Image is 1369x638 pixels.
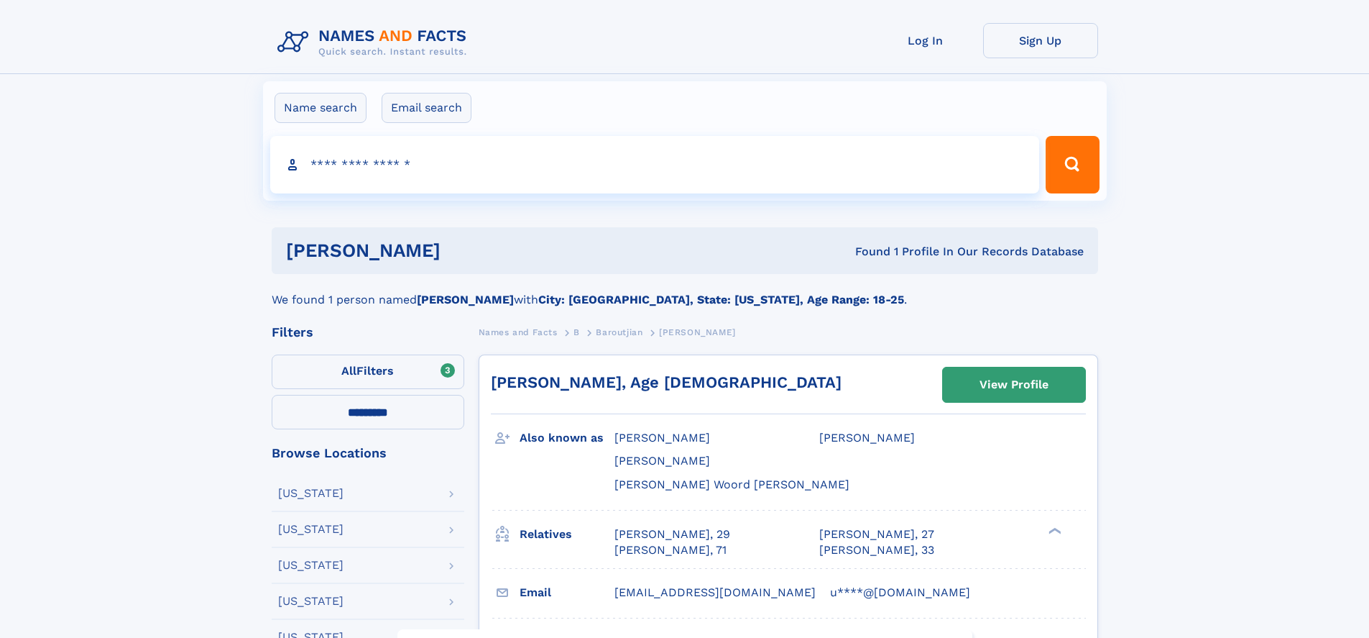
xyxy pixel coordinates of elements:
[573,323,580,341] a: B
[272,23,479,62] img: Logo Names and Facts
[479,323,558,341] a: Names and Facts
[520,522,614,547] h3: Relatives
[286,242,648,260] h1: [PERSON_NAME]
[538,293,904,306] b: City: [GEOGRAPHIC_DATA], State: [US_STATE], Age Range: 18-25
[341,364,356,378] span: All
[272,326,464,339] div: Filters
[614,527,730,542] a: [PERSON_NAME], 29
[614,431,710,445] span: [PERSON_NAME]
[278,524,344,535] div: [US_STATE]
[596,323,642,341] a: Baroutjian
[659,327,736,337] span: [PERSON_NAME]
[819,542,934,558] a: [PERSON_NAME], 33
[819,527,934,542] a: [PERSON_NAME], 27
[491,373,842,391] a: [PERSON_NAME], Age [DEMOGRAPHIC_DATA]
[614,454,710,468] span: [PERSON_NAME]
[520,426,614,450] h3: Also known as
[272,355,464,389] label: Filters
[270,136,1040,193] input: search input
[614,478,849,491] span: [PERSON_NAME] Woord [PERSON_NAME]
[983,23,1098,58] a: Sign Up
[614,585,816,599] span: [EMAIL_ADDRESS][DOMAIN_NAME]
[596,327,642,337] span: Baroutjian
[278,488,344,499] div: [US_STATE]
[1046,136,1099,193] button: Search Button
[278,560,344,571] div: [US_STATE]
[417,293,514,306] b: [PERSON_NAME]
[943,368,1085,402] a: View Profile
[272,274,1098,309] div: We found 1 person named with .
[614,542,727,558] a: [PERSON_NAME], 71
[979,368,1048,401] div: View Profile
[819,431,915,445] span: [PERSON_NAME]
[520,580,614,605] h3: Email
[573,327,580,337] span: B
[647,244,1084,260] div: Found 1 Profile In Our Records Database
[278,596,344,607] div: [US_STATE]
[1045,526,1062,535] div: ❯
[275,93,367,123] label: Name search
[868,23,983,58] a: Log In
[382,93,471,123] label: Email search
[272,447,464,460] div: Browse Locations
